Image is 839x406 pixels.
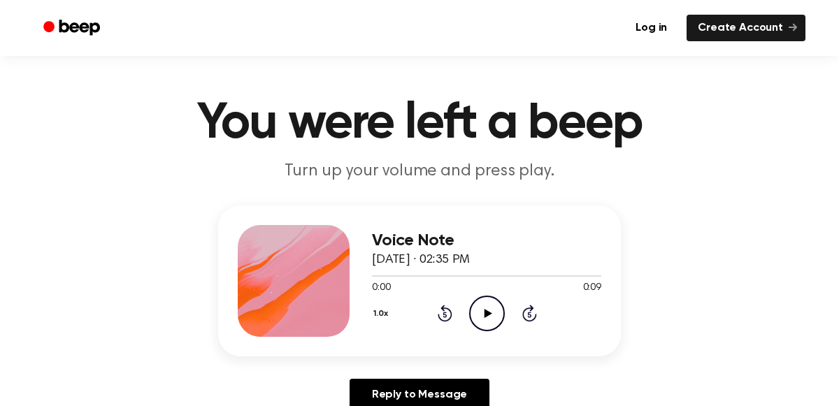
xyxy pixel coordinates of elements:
[687,15,805,41] a: Create Account
[62,99,777,149] h1: You were left a beep
[372,231,601,250] h3: Voice Note
[34,15,113,42] a: Beep
[372,302,394,326] button: 1.0x
[624,15,678,41] a: Log in
[583,281,601,296] span: 0:09
[372,281,390,296] span: 0:00
[151,160,688,183] p: Turn up your volume and press play.
[372,254,470,266] span: [DATE] · 02:35 PM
